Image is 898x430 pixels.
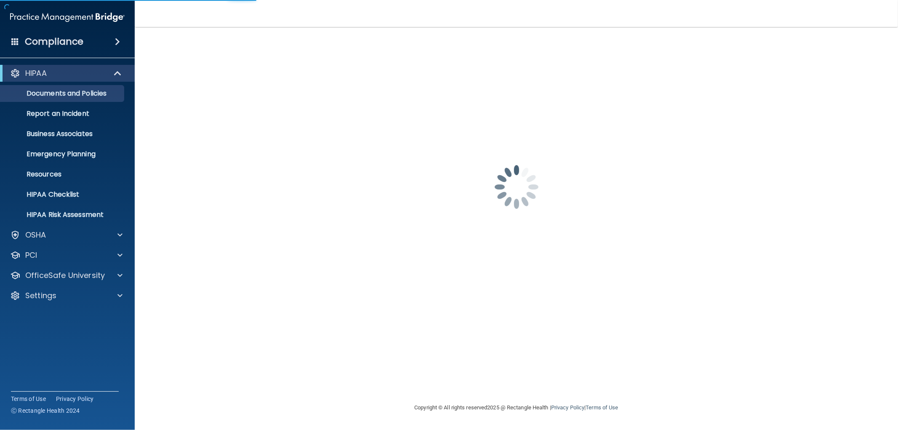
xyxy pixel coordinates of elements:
a: Terms of Use [11,395,46,403]
p: PCI [25,250,37,260]
p: OSHA [25,230,46,240]
a: OSHA [10,230,123,240]
span: Ⓒ Rectangle Health 2024 [11,406,80,415]
img: PMB logo [10,9,125,26]
p: Business Associates [5,130,120,138]
h4: Compliance [25,36,83,48]
a: Privacy Policy [551,404,584,411]
img: spinner.e123f6fc.gif [474,145,559,229]
p: HIPAA [25,68,47,78]
p: OfficeSafe University [25,270,105,280]
a: Privacy Policy [56,395,94,403]
p: Emergency Planning [5,150,120,158]
a: PCI [10,250,123,260]
p: Documents and Policies [5,89,120,98]
a: Settings [10,291,123,301]
p: HIPAA Risk Assessment [5,211,120,219]
p: Settings [25,291,56,301]
p: Report an Incident [5,110,120,118]
p: Resources [5,170,120,179]
a: Terms of Use [586,404,618,411]
div: Copyright © All rights reserved 2025 @ Rectangle Health | | [363,394,670,421]
p: HIPAA Checklist [5,190,120,199]
a: OfficeSafe University [10,270,123,280]
a: HIPAA [10,68,122,78]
